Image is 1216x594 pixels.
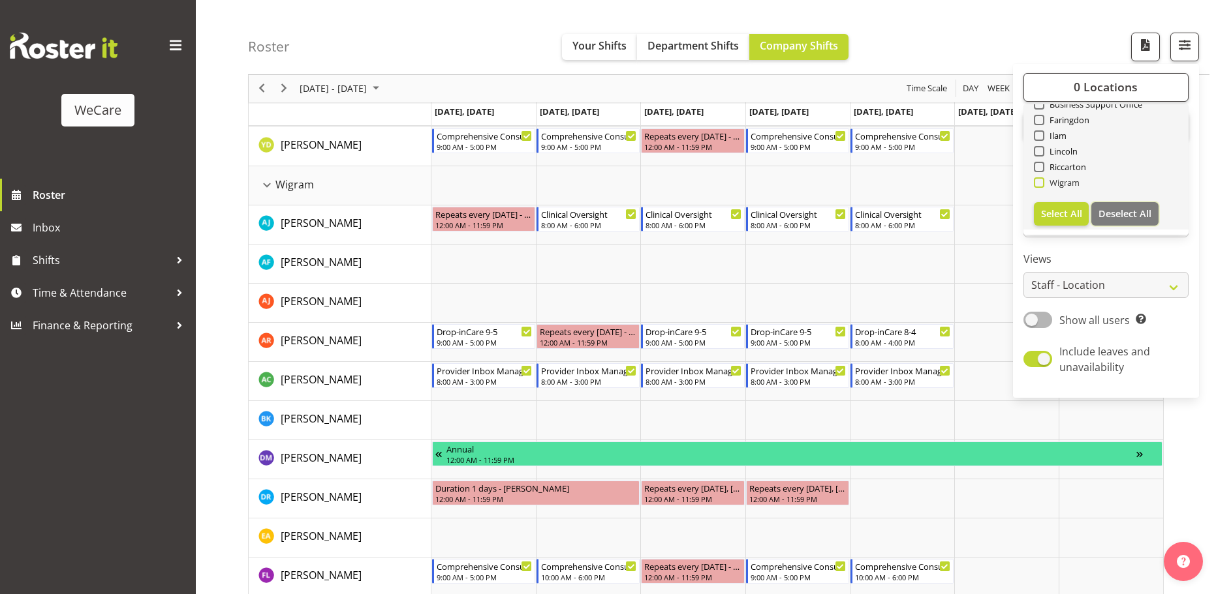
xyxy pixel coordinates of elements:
[644,106,704,117] span: [DATE], [DATE]
[281,567,362,583] a: [PERSON_NAME]
[541,207,636,220] div: Clinical Oversight
[746,363,849,388] div: Andrew Casburn"s event - Provider Inbox Management Begin From Thursday, October 9, 2025 at 8:00:0...
[537,324,640,349] div: Andrea Ramirez"s event - Repeats every tuesday - Andrea Ramirez Begin From Tuesday, October 7, 20...
[446,454,1136,465] div: 12:00 AM - 11:59 PM
[540,106,599,117] span: [DATE], [DATE]
[281,138,362,152] span: [PERSON_NAME]
[760,38,838,53] span: Company Shifts
[746,481,849,505] div: Deepti Raturi"s event - Repeats every wednesday, thursday - Deepti Raturi Begin From Thursday, Oc...
[562,34,637,60] button: Your Shifts
[253,81,271,97] button: Previous
[1170,33,1199,61] button: Filter Shifts
[749,34,849,60] button: Company Shifts
[437,325,532,338] div: Drop-inCare 9-5
[537,363,640,388] div: Andrew Casburn"s event - Provider Inbox Management Begin From Tuesday, October 7, 2025 at 8:00:00...
[432,128,535,153] div: Yvonne Denny"s event - Comprehensive Consult Begin From Monday, October 6, 2025 at 9:00:00 AM GMT...
[540,337,636,348] div: 12:00 AM - 11:59 PM
[281,529,362,543] span: [PERSON_NAME]
[281,294,362,308] span: [PERSON_NAME]
[432,481,640,505] div: Deepti Raturi"s event - Duration 1 days - Deepti Raturi Begin From Monday, October 6, 2025 at 12:...
[432,207,535,231] div: AJ Jones"s event - Repeats every monday - AJ Jones Begin From Monday, October 6, 2025 at 12:00:00...
[1059,344,1150,374] span: Include leaves and unavailability
[855,325,950,338] div: Drop-inCare 8-4
[541,572,636,582] div: 10:00 AM - 6:00 PM
[295,75,387,102] div: October 06 - 12, 2025
[958,106,1018,117] span: [DATE], [DATE]
[281,372,362,387] a: [PERSON_NAME]
[298,81,368,97] span: [DATE] - [DATE]
[961,81,981,97] button: Timeline Day
[751,141,846,152] div: 9:00 AM - 5:00 PM
[275,177,314,192] span: Wigram
[1091,202,1159,226] button: Deselect All
[281,254,362,270] a: [PERSON_NAME]
[437,364,532,377] div: Provider Inbox Management
[437,337,532,348] div: 9:00 AM - 5:00 PM
[541,364,636,377] div: Provider Inbox Management
[541,376,636,387] div: 8:00 AM - 3:00 PM
[281,216,362,230] span: [PERSON_NAME]
[249,284,431,323] td: Amy Johannsen resource
[249,166,431,205] td: Wigram resource
[751,364,846,377] div: Provider Inbox Management
[537,128,640,153] div: Yvonne Denny"s event - Comprehensive Consult Begin From Tuesday, October 7, 2025 at 9:00:00 AM GM...
[644,494,741,504] div: 12:00 AM - 11:59 PM
[437,129,532,142] div: Comprehensive Consult
[435,207,532,220] div: Repeats every [DATE] - [PERSON_NAME]
[855,376,950,387] div: 8:00 AM - 3:00 PM
[1023,73,1189,102] button: 0 Locations
[850,559,954,584] div: Felize Lacson"s event - Comprehensive Consult 10-6 Begin From Friday, October 10, 2025 at 10:00:0...
[435,481,636,494] div: Duration 1 days - [PERSON_NAME]
[281,372,362,387] span: [PERSON_NAME]
[537,559,640,584] div: Felize Lacson"s event - Comprehensive Consult 10-6 Begin From Tuesday, October 7, 2025 at 10:00:0...
[905,81,948,97] span: Time Scale
[749,106,809,117] span: [DATE], [DATE]
[641,324,744,349] div: Andrea Ramirez"s event - Drop-inCare 9-5 Begin From Wednesday, October 8, 2025 at 9:00:00 AM GMT+...
[751,559,846,572] div: Comprehensive Consult 9-5
[432,363,535,388] div: Andrew Casburn"s event - Provider Inbox Management Begin From Monday, October 6, 2025 at 8:00:00 ...
[1034,202,1089,226] button: Select All
[850,324,954,349] div: Andrea Ramirez"s event - Drop-inCare 8-4 Begin From Friday, October 10, 2025 at 8:00:00 AM GMT+13...
[646,220,741,230] div: 8:00 AM - 6:00 PM
[541,129,636,142] div: Comprehensive Consult
[751,220,846,230] div: 8:00 AM - 6:00 PM
[281,411,362,426] a: [PERSON_NAME]
[1044,99,1143,110] span: Business Support Office
[749,481,846,494] div: Repeats every [DATE], [DATE] - [PERSON_NAME]
[1074,80,1138,95] span: 0 Locations
[850,363,954,388] div: Andrew Casburn"s event - Provider Inbox Management Begin From Friday, October 10, 2025 at 8:00:00...
[1044,115,1090,125] span: Faringdon
[646,376,741,387] div: 8:00 AM - 3:00 PM
[746,128,849,153] div: Yvonne Denny"s event - Comprehensive Consult Begin From Thursday, October 9, 2025 at 9:00:00 AM G...
[646,337,741,348] div: 9:00 AM - 5:00 PM
[435,106,494,117] span: [DATE], [DATE]
[298,81,385,97] button: October 2025
[855,141,950,152] div: 9:00 AM - 5:00 PM
[33,250,170,270] span: Shifts
[1044,146,1078,156] span: Lincoln
[249,323,431,362] td: Andrea Ramirez resource
[641,481,744,505] div: Deepti Raturi"s event - Repeats every wednesday, thursday - Deepti Raturi Begin From Wednesday, O...
[986,81,1012,97] button: Timeline Week
[855,129,950,142] div: Comprehensive Consult
[850,207,954,231] div: AJ Jones"s event - Clinical Oversight Begin From Friday, October 10, 2025 at 8:00:00 AM GMT+13:00...
[855,207,950,220] div: Clinical Oversight
[637,34,749,60] button: Department Shifts
[437,572,532,582] div: 9:00 AM - 5:00 PM
[644,129,741,142] div: Repeats every [DATE] - [PERSON_NAME]
[641,363,744,388] div: Andrew Casburn"s event - Provider Inbox Management Begin From Wednesday, October 8, 2025 at 8:00:...
[986,81,1011,97] span: Week
[1177,555,1190,568] img: help-xxl-2.png
[248,39,290,54] h4: Roster
[281,333,362,348] a: [PERSON_NAME]
[437,559,532,572] div: Comprehensive Consult 9-5
[854,106,913,117] span: [DATE], [DATE]
[641,559,744,584] div: Felize Lacson"s event - Repeats every wednesday - Felize Lacson Begin From Wednesday, October 8, ...
[905,81,950,97] button: Time Scale
[281,490,362,504] span: [PERSON_NAME]
[10,33,117,59] img: Rosterit website logo
[751,129,846,142] div: Comprehensive Consult
[641,207,744,231] div: AJ Jones"s event - Clinical Oversight Begin From Wednesday, October 8, 2025 at 8:00:00 AM GMT+13:...
[281,528,362,544] a: [PERSON_NAME]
